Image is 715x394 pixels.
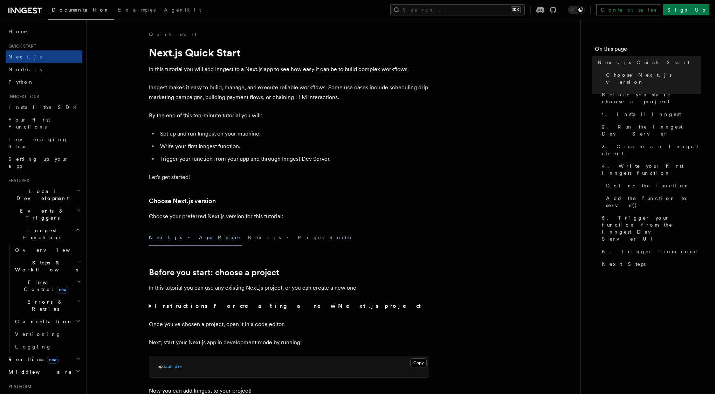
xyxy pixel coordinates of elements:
[602,214,701,242] span: 5. Trigger your function from the Inngest Dev Server UI
[6,353,82,366] button: Realtimenew
[158,129,429,139] li: Set up and run Inngest on your machine.
[598,59,689,66] span: Next.js Quick Start
[8,54,42,60] span: Next.js
[15,331,61,337] span: Versioning
[149,268,279,277] a: Before you start: choose a project
[149,301,429,311] summary: Instructions for creating a new Next.js project
[6,224,82,244] button: Inngest Functions
[606,71,701,85] span: Choose Next.js version
[6,368,72,375] span: Middleware
[149,64,429,74] p: In this tutorial you will add Inngest to a Next.js app to see how easy it can be to build complex...
[6,244,82,353] div: Inngest Functions
[15,247,87,253] span: Overview
[6,384,32,389] span: Platform
[599,160,701,179] a: 4. Write your first Inngest function
[6,153,82,172] a: Setting up your app
[12,298,76,312] span: Errors & Retries
[118,7,156,13] span: Examples
[47,356,59,364] span: new
[596,4,660,15] a: Contact sales
[149,212,429,221] p: Choose your preferred Next.js version for this tutorial:
[6,113,82,133] a: Your first Functions
[149,283,429,293] p: In this tutorial you can use any existing Next.js project, or you can create a new one.
[599,108,701,120] a: 1. Install Inngest
[57,286,68,293] span: new
[12,259,78,273] span: Steps & Workflows
[511,6,521,13] kbd: ⌘K
[164,7,201,13] span: AgentKit
[599,140,701,160] a: 3. Create an Inngest client
[149,230,242,246] button: Next.js - App Router
[606,195,701,209] span: Add the function to serve()
[149,31,197,38] a: Quick start
[599,212,701,245] a: 5. Trigger your function from the Inngest Dev Server UI
[410,358,427,367] button: Copy
[149,338,429,347] p: Next, start your Next.js app in development mode by running:
[12,256,82,276] button: Steps & Workflows
[175,364,182,369] span: dev
[8,117,50,130] span: Your first Functions
[15,344,51,350] span: Logging
[595,56,701,69] a: Next.js Quick Start
[599,245,701,258] a: 6. Trigger from code
[6,205,82,224] button: Events & Triggers
[603,179,701,192] a: Define the function
[603,192,701,212] a: Add the function to serve()
[602,123,701,137] span: 2. Run the Inngest Dev Server
[390,4,525,15] button: Search...⌘K
[12,328,82,340] a: Versioning
[6,227,76,241] span: Inngest Functions
[6,76,82,88] a: Python
[599,120,701,140] a: 2. Run the Inngest Dev Server
[663,4,709,15] a: Sign Up
[149,319,429,329] p: Once you've chosen a project, open it in a code editor.
[12,276,82,296] button: Flow Controlnew
[8,79,34,85] span: Python
[149,111,429,120] p: By the end of this ten-minute tutorial you will:
[12,340,82,353] a: Logging
[6,178,29,184] span: Features
[158,141,429,151] li: Write your first Inngest function.
[149,83,429,102] p: Inngest makes it easy to build, manage, and execute reliable workflows. Some use cases include sc...
[158,364,165,369] span: npm
[602,163,701,177] span: 4. Write your first Inngest function
[158,154,429,164] li: Trigger your function from your app and through Inngest Dev Server.
[6,366,82,378] button: Middleware
[149,196,216,206] a: Choose Next.js version
[602,248,697,255] span: 6. Trigger from code
[149,172,429,182] p: Let's get started!
[154,303,424,309] strong: Instructions for creating a new Next.js project
[6,50,82,63] a: Next.js
[52,7,110,13] span: Documentation
[160,2,205,19] a: AgentKit
[6,207,76,221] span: Events & Triggers
[6,25,82,38] a: Home
[114,2,160,19] a: Examples
[8,28,28,35] span: Home
[606,182,690,189] span: Define the function
[6,188,76,202] span: Local Development
[12,315,82,328] button: Cancellation
[8,67,42,72] span: Node.js
[12,318,73,325] span: Cancellation
[6,43,36,49] span: Quick start
[6,63,82,76] a: Node.js
[12,244,82,256] a: Overview
[595,45,701,56] h4: On this page
[6,94,39,99] span: Inngest tour
[602,143,701,157] span: 3. Create an Inngest client
[568,6,585,14] button: Toggle dark mode
[6,185,82,205] button: Local Development
[603,69,701,88] a: Choose Next.js version
[602,261,646,268] span: Next Steps
[8,104,81,110] span: Install the SDK
[12,279,77,293] span: Flow Control
[599,258,701,270] a: Next Steps
[248,230,353,246] button: Next.js - Pages Router
[6,356,59,363] span: Realtime
[602,91,701,105] span: Before you start: choose a project
[602,111,681,118] span: 1. Install Inngest
[6,101,82,113] a: Install the SDK
[12,296,82,315] button: Errors & Retries
[149,46,429,59] h1: Next.js Quick Start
